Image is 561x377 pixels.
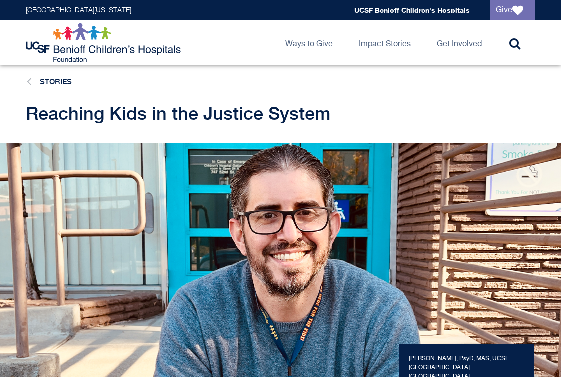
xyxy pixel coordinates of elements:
a: Impact Stories [351,20,419,65]
img: Logo for UCSF Benioff Children's Hospitals Foundation [26,23,183,63]
a: Give [490,0,535,20]
a: [GEOGRAPHIC_DATA][US_STATE] [26,7,131,14]
a: Ways to Give [277,20,341,65]
a: Stories [40,77,72,86]
a: Get Involved [429,20,490,65]
span: Reaching Kids in the Justice System [26,103,330,124]
a: UCSF Benioff Children's Hospitals [354,6,470,14]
